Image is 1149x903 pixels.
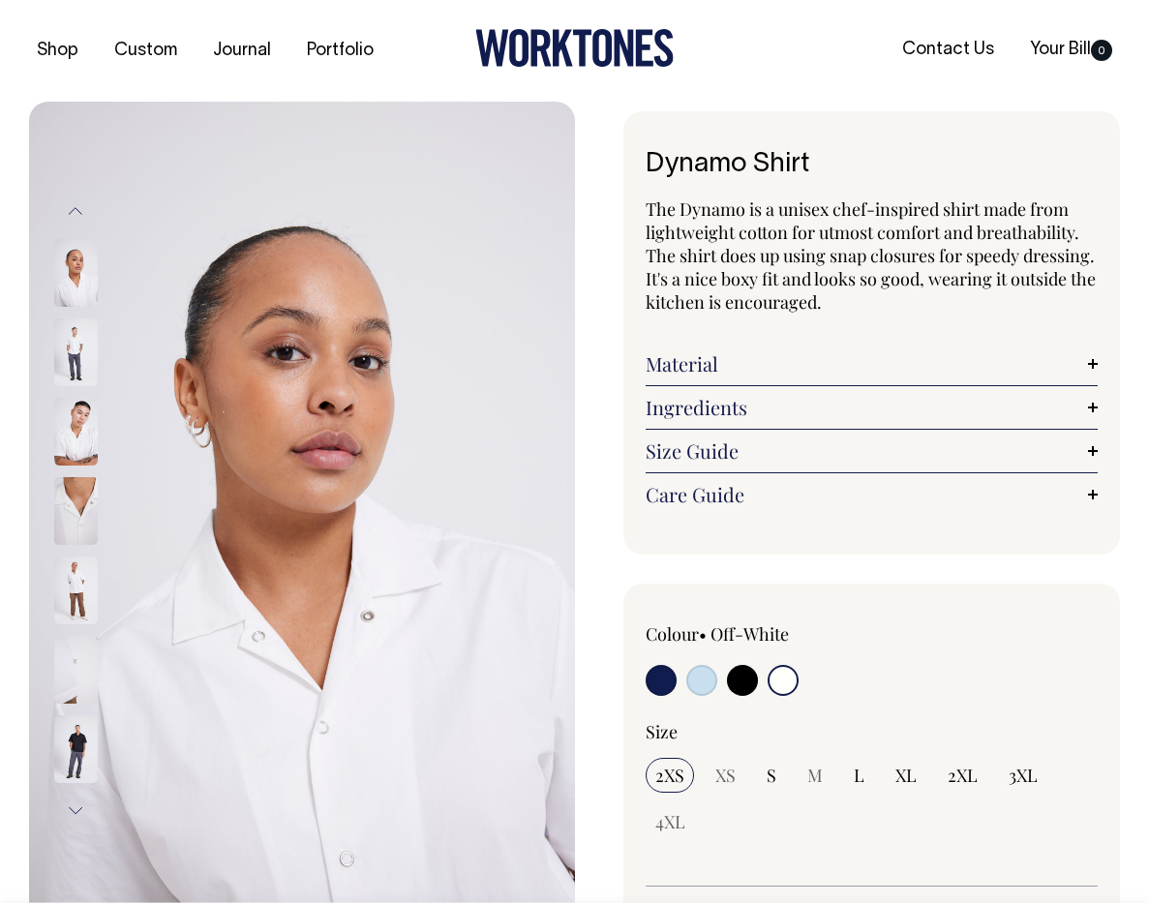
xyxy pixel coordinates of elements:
[646,758,694,793] input: 2XS
[646,720,1099,743] div: Size
[655,764,684,787] span: 2XS
[646,439,1099,463] a: Size Guide
[54,477,98,545] img: off-white
[706,758,745,793] input: XS
[54,715,98,783] img: black
[699,622,707,646] span: •
[646,150,1099,180] h1: Dynamo Shirt
[646,804,695,839] input: 4XL
[767,764,776,787] span: S
[798,758,832,793] input: M
[646,197,1096,314] span: The Dynamo is a unisex chef-inspired shirt made from lightweight cotton for utmost comfort and br...
[886,758,926,793] input: XL
[807,764,823,787] span: M
[757,758,786,793] input: S
[938,758,987,793] input: 2XL
[715,764,736,787] span: XS
[29,35,86,67] a: Shop
[646,396,1099,419] a: Ingredients
[999,758,1047,793] input: 3XL
[54,398,98,466] img: off-white
[54,318,98,386] img: off-white
[61,190,90,233] button: Previous
[854,764,864,787] span: L
[711,622,789,646] label: Off-White
[61,789,90,832] button: Next
[894,34,1002,66] a: Contact Us
[1091,40,1112,61] span: 0
[1022,34,1120,66] a: Your Bill0
[205,35,279,67] a: Journal
[299,35,381,67] a: Portfolio
[1009,764,1038,787] span: 3XL
[948,764,978,787] span: 2XL
[895,764,917,787] span: XL
[54,636,98,704] img: off-white
[54,557,98,624] img: off-white
[844,758,874,793] input: L
[646,352,1099,376] a: Material
[646,622,827,646] div: Colour
[655,810,685,833] span: 4XL
[106,35,185,67] a: Custom
[646,483,1099,506] a: Care Guide
[54,239,98,307] img: off-white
